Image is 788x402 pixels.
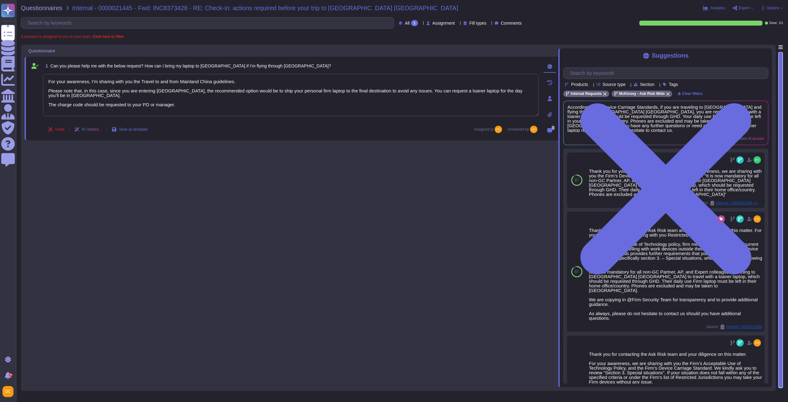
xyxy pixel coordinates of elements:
span: AI Options [82,128,99,131]
span: All [405,21,410,25]
textarea: For your awareness, I’m sharing with you the Travel to and from Mainland China guidelines. Please... [43,74,539,116]
img: user [495,126,502,133]
div: 9+ [9,373,13,377]
span: 0 [552,126,555,130]
button: user [1,385,18,398]
img: user [754,339,761,347]
div: 1 [411,20,418,26]
span: Export [739,6,750,10]
span: Internal / 0000011586 [726,325,762,329]
span: Answered by [508,128,529,131]
input: Search by keywords [567,68,768,79]
span: 1 / 1 [779,22,783,25]
span: Done: [769,22,778,25]
span: Fill types [469,21,486,25]
input: Search by keywords [24,18,394,28]
span: Undo [55,128,64,131]
span: Analytics [710,6,725,10]
span: Source: [706,324,762,329]
span: Comments [501,21,522,25]
span: Questionnaires [21,5,62,11]
b: Click here to filter [91,35,124,39]
span: Assignment [432,21,455,25]
span: Questionnaire [28,49,55,53]
button: Analytics [703,6,725,10]
img: user [530,126,537,133]
span: A question is assigned to you or your team. [21,35,124,39]
span: Can you please help me with the below request? How can I bring my laptop to [GEOGRAPHIC_DATA] if ... [50,63,331,68]
span: Assigned to [474,126,505,133]
span: 1 [43,64,48,68]
img: user [2,386,14,397]
span: Internal - 0000021445 - Fwd: INC8373428 - RE: Check-in: actions required before your trip to [GEO... [72,5,458,11]
button: Undo [43,123,69,136]
span: Save as template [119,128,148,131]
button: Save as template [107,123,153,136]
img: user [754,156,761,164]
img: user [754,215,761,223]
span: 87 [575,178,579,182]
span: Options [767,6,779,10]
span: 87 [575,270,579,274]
